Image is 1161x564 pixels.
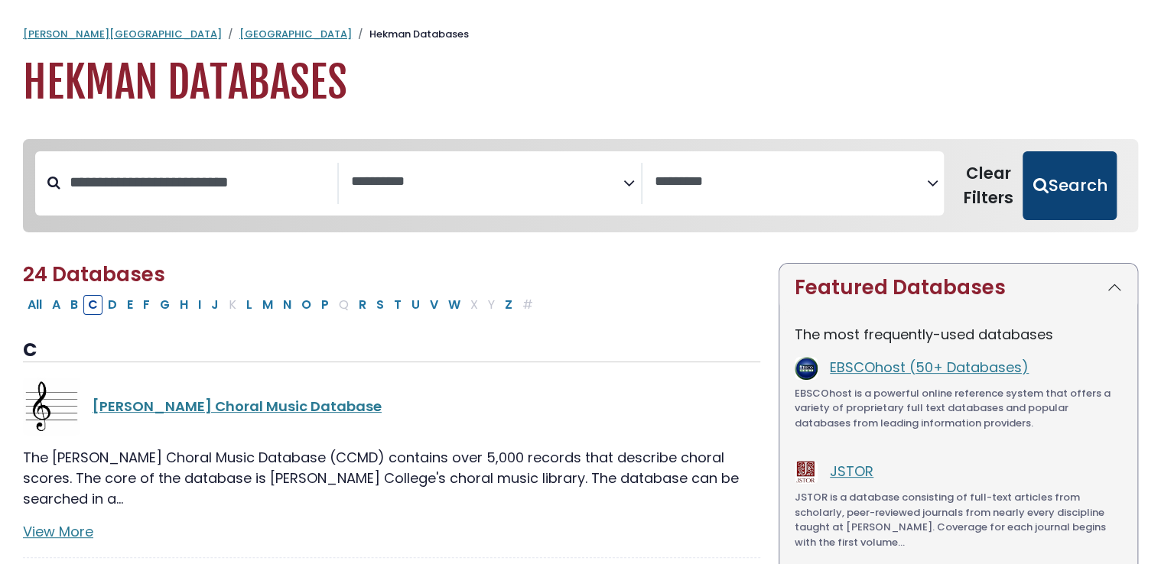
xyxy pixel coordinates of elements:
[258,295,278,315] button: Filter Results M
[425,295,443,315] button: Filter Results V
[60,170,337,195] input: Search database by title or keyword
[372,295,389,315] button: Filter Results S
[193,295,206,315] button: Filter Results I
[207,295,223,315] button: Filter Results J
[500,295,517,315] button: Filter Results Z
[830,358,1029,377] a: EBSCOhost (50+ Databases)
[23,27,1138,42] nav: breadcrumb
[297,295,316,315] button: Filter Results O
[83,295,102,315] button: Filter Results C
[23,294,539,313] div: Alpha-list to filter by first letter of database name
[795,386,1122,431] p: EBSCOhost is a powerful online reference system that offers a variety of proprietary full text da...
[23,57,1138,109] h1: Hekman Databases
[23,447,760,509] p: The [PERSON_NAME] Choral Music Database (CCMD) contains over 5,000 records that describe choral s...
[23,295,47,315] button: All
[23,27,222,41] a: [PERSON_NAME][GEOGRAPHIC_DATA]
[175,295,193,315] button: Filter Results H
[354,295,371,315] button: Filter Results R
[1023,151,1117,220] button: Submit for Search Results
[278,295,296,315] button: Filter Results N
[795,490,1122,549] p: JSTOR is a database consisting of full-text articles from scholarly, peer-reviewed journals from ...
[317,295,333,315] button: Filter Results P
[93,397,382,416] a: [PERSON_NAME] Choral Music Database
[655,174,927,190] textarea: Search
[23,261,165,288] span: 24 Databases
[23,339,760,362] h3: C
[444,295,465,315] button: Filter Results W
[155,295,174,315] button: Filter Results G
[795,324,1122,345] p: The most frequently-used databases
[407,295,424,315] button: Filter Results U
[122,295,138,315] button: Filter Results E
[47,295,65,315] button: Filter Results A
[66,295,83,315] button: Filter Results B
[351,174,623,190] textarea: Search
[352,27,469,42] li: Hekman Databases
[23,139,1138,232] nav: Search filters
[103,295,122,315] button: Filter Results D
[830,462,873,481] a: JSTOR
[138,295,154,315] button: Filter Results F
[23,522,93,541] a: View More
[389,295,406,315] button: Filter Results T
[242,295,257,315] button: Filter Results L
[779,264,1137,312] button: Featured Databases
[953,151,1023,220] button: Clear Filters
[239,27,352,41] a: [GEOGRAPHIC_DATA]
